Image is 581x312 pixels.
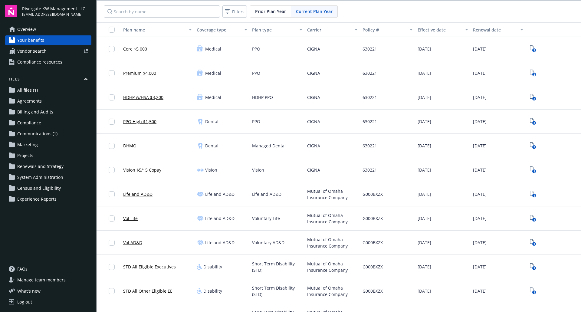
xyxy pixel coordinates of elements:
input: Toggle Row Selected [109,288,115,294]
span: Overview [17,25,36,34]
a: HDHP w/HSA $3,200 [123,94,163,100]
text: 2 [533,145,535,149]
span: Compliance [17,118,41,128]
span: All files (1) [17,85,38,95]
a: FAQs [5,264,91,274]
input: Toggle Row Selected [109,94,115,100]
button: Carrier [305,22,360,37]
input: Toggle Row Selected [109,264,115,270]
a: Marketing [5,140,91,149]
span: [DATE] [418,215,431,222]
span: [DATE] [473,167,487,173]
span: Life and AD&D [205,239,235,246]
text: 3 [533,121,535,125]
span: 630221 [363,70,377,76]
a: View Plan Documents [528,165,538,175]
div: Plan name [123,27,185,33]
span: Managed Dental [252,143,286,149]
span: Voluntary Life [252,215,280,222]
span: Mutual of Omaha Insurance Company [307,261,358,273]
a: View Plan Documents [528,68,538,78]
span: CIGNA [307,70,320,76]
span: Disability [203,264,222,270]
span: [DATE] [473,46,487,52]
span: Medical [205,70,221,76]
span: Filters [232,8,245,15]
a: Life and AD&D [123,191,153,197]
span: G000BXZX [363,191,383,197]
a: View Plan Documents [528,141,538,151]
a: Vol AD&D [123,239,142,246]
span: Dental [205,118,218,125]
span: Mutual of Omaha Insurance Company [307,188,358,201]
text: 2 [533,97,535,101]
a: View Plan Documents [528,93,538,102]
a: Experience Reports [5,194,91,204]
a: Manage team members [5,275,91,285]
a: Census and Eligibility [5,183,91,193]
span: 630221 [363,118,377,125]
span: [DATE] [473,215,487,222]
span: Filters [224,7,246,16]
span: Voluntary AD&D [252,239,284,246]
a: All files (1) [5,85,91,95]
span: [DATE] [418,70,431,76]
button: Plan name [121,22,194,37]
span: Disability [203,288,222,294]
a: Core $5,000 [123,46,147,52]
span: Census and Eligibility [17,183,61,193]
a: Your benefits [5,35,91,45]
button: Filters [222,5,247,18]
text: 1 [533,169,535,173]
span: [DATE] [418,46,431,52]
a: View Plan Documents [528,238,538,248]
span: Prior Plan Year [255,8,286,15]
span: 630221 [363,143,377,149]
button: Plan type [250,22,305,37]
text: 1 [533,266,535,270]
span: 630221 [363,94,377,100]
span: [DATE] [473,288,487,294]
span: Your benefits [17,35,44,45]
span: Dental [205,143,218,149]
span: Vision [252,167,264,173]
a: System Administration [5,172,91,182]
button: What's new [5,288,50,294]
span: G000BXZX [363,264,383,270]
span: Renewals and Strategy [17,162,64,171]
text: 1 [533,242,535,246]
span: Life and AD&D [205,191,235,197]
a: Vol Life [123,215,138,222]
a: View Plan Documents [528,117,538,126]
button: Rivergate KW Management LLC[EMAIL_ADDRESS][DOMAIN_NAME] [22,5,91,17]
div: Effective date [418,27,461,33]
span: Current Plan Year [296,8,333,15]
span: Vision [205,167,217,173]
span: [DATE] [418,288,431,294]
span: [EMAIL_ADDRESS][DOMAIN_NAME] [22,12,85,17]
span: [DATE] [473,118,487,125]
a: STD All Eligible Executives [123,264,176,270]
span: [DATE] [418,264,431,270]
button: Renewal date [471,22,526,37]
span: [DATE] [473,239,487,246]
span: Short Term Disability (STD) [252,261,303,273]
a: Premium $4,000 [123,70,156,76]
a: PPO High $1,500 [123,118,156,125]
span: PPO [252,118,260,125]
span: [DATE] [418,239,431,246]
span: [DATE] [473,70,487,76]
input: Toggle Row Selected [109,191,115,197]
div: Policy # [363,27,406,33]
button: Policy # [360,22,415,37]
span: Experience Reports [17,194,57,204]
span: Medical [205,46,221,52]
span: CIGNA [307,118,320,125]
a: Communications (1) [5,129,91,139]
span: 630221 [363,46,377,52]
span: View Plan Documents [528,214,538,223]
